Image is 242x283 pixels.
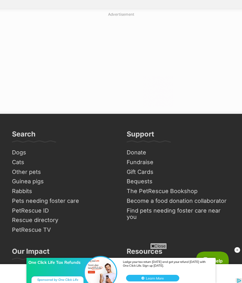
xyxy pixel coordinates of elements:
[9,177,118,186] a: Guinea pigs
[9,148,118,158] a: Dogs
[124,167,233,177] a: Gift Cards
[31,31,84,39] div: Sponsored by One Click Life
[45,1,50,6] img: consumer-privacy-logo.png
[9,167,118,177] a: Other pets
[124,158,233,167] a: Fundraise
[123,14,208,22] div: Lodge your tax return [DATE] and get your refund [DATE] with One Click Life. Sign up [DATE].
[85,12,116,43] img: One Click Life Tax Refunds
[9,215,118,225] a: Rescue directory
[150,243,167,249] span: Close
[9,225,118,235] a: PetRescue TV
[124,206,233,222] a: Find pets needing foster care near you
[9,206,118,216] a: PetRescue ID
[44,1,50,6] a: Privacy Notification
[44,0,50,5] img: iconc.png
[127,130,154,142] h3: Support
[126,30,179,36] button: Learn More
[124,186,233,196] a: The PetRescue Bookshop
[9,158,118,167] a: Cats
[9,196,118,206] a: Pets needing foster care
[124,177,233,186] a: Bequests
[9,186,118,196] a: Rabbits
[1,1,6,6] img: consumer-privacy-logo.png
[234,247,240,253] img: close_rtb.svg
[28,14,81,19] div: One Click Life Tax Refunds
[68,19,174,108] iframe: Advertisement
[124,196,233,206] a: Become a food donation collaborator
[12,130,36,142] h3: Search
[124,148,233,158] a: Donate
